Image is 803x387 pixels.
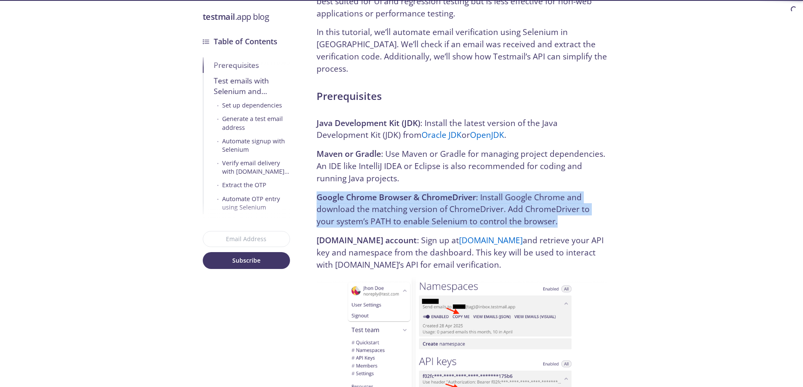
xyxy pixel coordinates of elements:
h3: Table of Contents [214,35,277,47]
span: • [217,181,219,189]
div: Extract the OTP [222,181,266,189]
a: [DOMAIN_NAME] [459,234,523,246]
p: : Install Google Chrome and download the matching version of ChromeDriver. Add ChromeDriver to yo... [317,191,607,228]
span: • [217,137,219,153]
p: : Install the latest version of the Java Development Kit (JDK) from or . [317,117,607,142]
span: • [217,115,219,132]
a: OpenJDK [470,129,504,140]
strong: Java Development Kit (JDK) [317,117,420,129]
p: : Sign up at and retrieve your API key and namespace from the dashboard. This key will be used to... [317,234,607,271]
div: Verify email delivery with [DOMAIN_NAME] API [222,159,290,176]
span: • [217,194,219,211]
a: Oracle JDK [422,129,462,140]
div: Prerequisites [214,60,290,70]
strong: Maven or Gradle [317,148,381,159]
p: : Use Maven or Gradle for managing project dependencies. An IDE like IntelliJ IDEA or Eclipse is ... [317,148,607,184]
span: • [217,159,219,176]
input: Email Address [203,231,290,247]
strong: [DOMAIN_NAME] account [317,234,417,246]
strong: testmail [203,11,235,22]
div: Automate signup with Selenium [222,137,290,153]
button: Subscribe [203,252,290,269]
div: Set up dependencies [222,101,282,110]
p: In this tutorial, we’ll automate email verification using Selenium in [GEOGRAPHIC_DATA]. We’ll ch... [317,26,607,75]
strong: Google Chrome Browser & ChromeDriver [317,191,476,203]
div: Test emails with Selenium and [DOMAIN_NAME] [214,75,290,96]
h2: Prerequisites [317,89,607,104]
h3: .app blog [203,11,290,23]
div: Automate OTP entry using Selenium [222,194,290,211]
span: • [217,101,219,110]
div: Generate a test email address [222,115,290,132]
